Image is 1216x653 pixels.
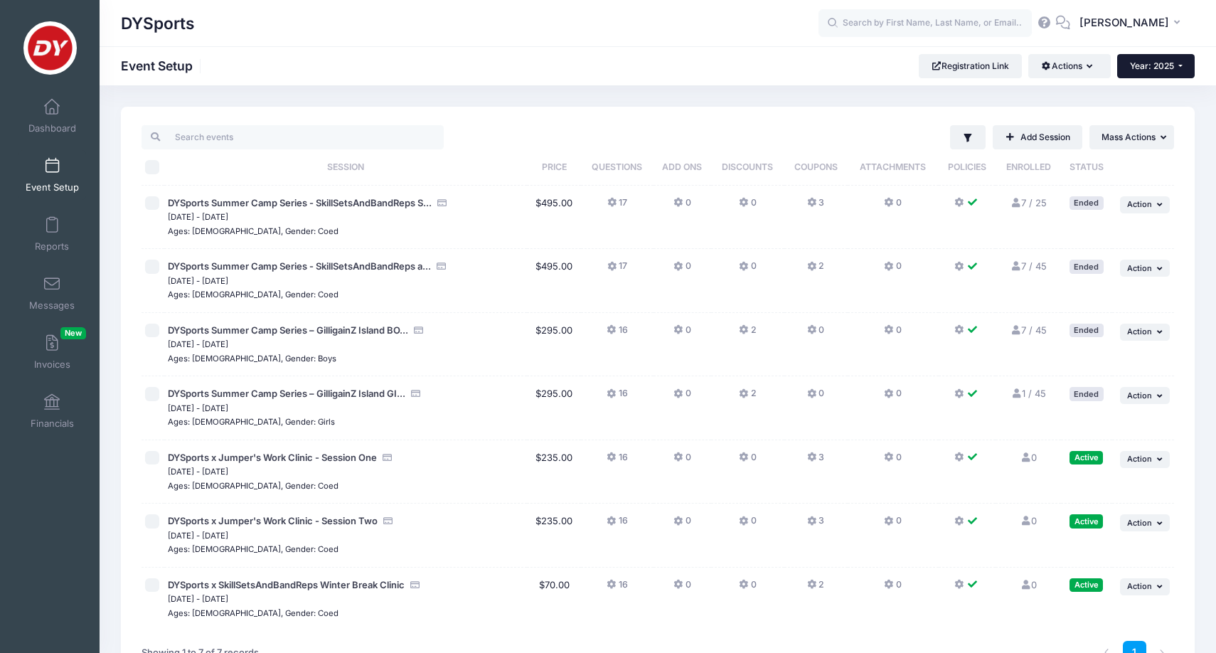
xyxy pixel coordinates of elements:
td: $295.00 [527,313,581,377]
small: Ages: [DEMOGRAPHIC_DATA], Gender: Coed [168,481,338,491]
h1: DYSports [121,7,195,40]
a: InvoicesNew [18,327,86,377]
small: [DATE] - [DATE] [168,594,228,604]
button: 0 [884,387,901,408]
button: 2 [739,387,756,408]
button: [PERSON_NAME] [1070,7,1195,40]
small: [DATE] - [DATE] [168,276,228,286]
td: $295.00 [527,376,581,440]
small: [DATE] - [DATE] [168,339,228,349]
img: DYSports [23,21,77,75]
span: Questions [592,161,642,172]
td: $70.00 [527,568,581,631]
i: Accepting Credit Card Payments [410,389,422,398]
small: Ages: [DEMOGRAPHIC_DATA], Gender: Boys [168,354,336,363]
i: Accepting Credit Card Payments [413,326,425,335]
button: 0 [673,387,690,408]
a: Registration Link [919,54,1022,78]
span: Action [1127,454,1152,464]
button: 0 [673,514,690,535]
a: Financials [18,386,86,436]
span: Year: 2025 [1130,60,1174,71]
button: Action [1120,578,1170,595]
th: Coupons [784,149,848,186]
small: [DATE] - [DATE] [168,403,228,413]
span: Action [1127,391,1152,400]
h1: Event Setup [121,58,205,73]
span: Action [1127,199,1152,209]
small: [DATE] - [DATE] [168,212,228,222]
button: Year: 2025 [1117,54,1195,78]
button: 0 [807,387,824,408]
div: Active [1070,578,1103,592]
span: Coupons [794,161,838,172]
a: Messages [18,268,86,318]
span: Action [1127,581,1152,591]
td: $495.00 [527,186,581,250]
button: 16 [607,578,627,599]
td: $495.00 [527,249,581,313]
small: [DATE] - [DATE] [168,467,228,477]
div: Active [1070,514,1103,528]
span: Policies [948,161,986,172]
span: New [60,327,86,339]
span: DYSports Summer Camp Series - SkillSetsAndBandReps S... [168,197,432,208]
a: 0 [1020,579,1037,590]
button: 0 [739,578,756,599]
div: Ended [1070,324,1104,337]
button: Action [1120,514,1170,531]
button: 3 [807,451,824,472]
button: 3 [807,514,824,535]
a: Event Setup [18,150,86,200]
button: 0 [807,324,824,344]
button: 17 [607,260,627,280]
button: 0 [739,260,756,280]
i: Accepting Credit Card Payments [437,198,448,208]
button: 0 [673,260,690,280]
span: Financials [31,418,74,430]
span: DYSports Summer Camp Series – GilligainZ Island GI... [168,388,405,399]
a: 0 [1020,515,1037,526]
a: 0 [1020,452,1037,463]
small: Ages: [DEMOGRAPHIC_DATA], Gender: Coed [168,544,338,554]
span: DYSports Summer Camp Series – GilligainZ Island BO... [168,324,408,336]
th: Status [1061,149,1111,186]
input: Search by First Name, Last Name, or Email... [818,9,1032,38]
button: 0 [739,196,756,217]
span: Mass Actions [1102,132,1156,142]
span: Reports [35,240,69,253]
button: Actions [1028,54,1110,78]
button: Action [1120,260,1170,277]
th: Questions [581,149,653,186]
button: Action [1120,451,1170,468]
button: 0 [884,260,901,280]
button: 0 [739,451,756,472]
th: Attachments [848,149,939,186]
i: Accepting Credit Card Payments [436,262,447,271]
small: Ages: [DEMOGRAPHIC_DATA], Gender: Girls [168,417,335,427]
span: Action [1127,263,1152,273]
a: Add Session [993,125,1082,149]
span: Invoices [34,359,70,371]
th: Enrolled [996,149,1061,186]
td: $235.00 [527,440,581,504]
a: 7 / 45 [1010,324,1047,336]
button: 2 [739,324,756,344]
button: Action [1120,196,1170,213]
th: Session [164,149,527,186]
button: 0 [884,514,901,535]
span: Event Setup [26,181,79,193]
button: 0 [884,196,901,217]
span: Add Ons [662,161,702,172]
button: 17 [607,196,627,217]
a: Dashboard [18,91,86,141]
span: Messages [29,299,75,312]
button: 0 [884,578,901,599]
button: 0 [673,578,690,599]
th: Price [527,149,581,186]
a: 1 / 45 [1010,388,1046,399]
span: DYSports x Jumper's Work Clinic - Session One [168,452,377,463]
button: 16 [607,514,627,535]
button: 0 [739,514,756,535]
button: 2 [807,578,824,599]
